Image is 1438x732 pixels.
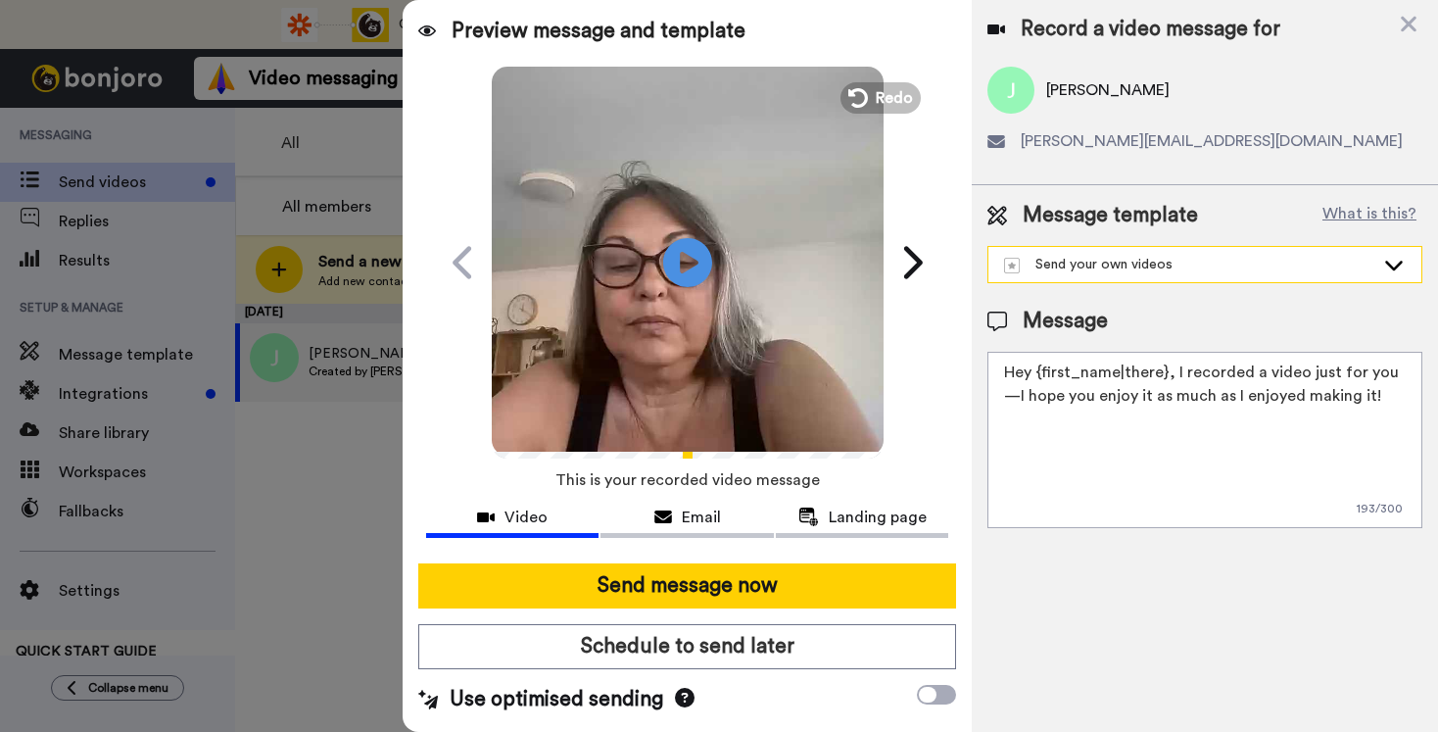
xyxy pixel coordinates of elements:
[987,352,1422,528] textarea: Hey {first_name|there}, I recorded a video just for you—I hope you enjoy it as much as I enjoyed ...
[829,506,927,529] span: Landing page
[450,685,663,714] span: Use optimised sending
[1004,258,1020,273] img: demo-template.svg
[1023,307,1108,336] span: Message
[682,506,721,529] span: Email
[1317,201,1422,230] button: What is this?
[1023,201,1198,230] span: Message template
[418,624,956,669] button: Schedule to send later
[1004,255,1374,274] div: Send your own videos
[555,459,820,502] span: This is your recorded video message
[418,563,956,609] button: Send message now
[504,506,548,529] span: Video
